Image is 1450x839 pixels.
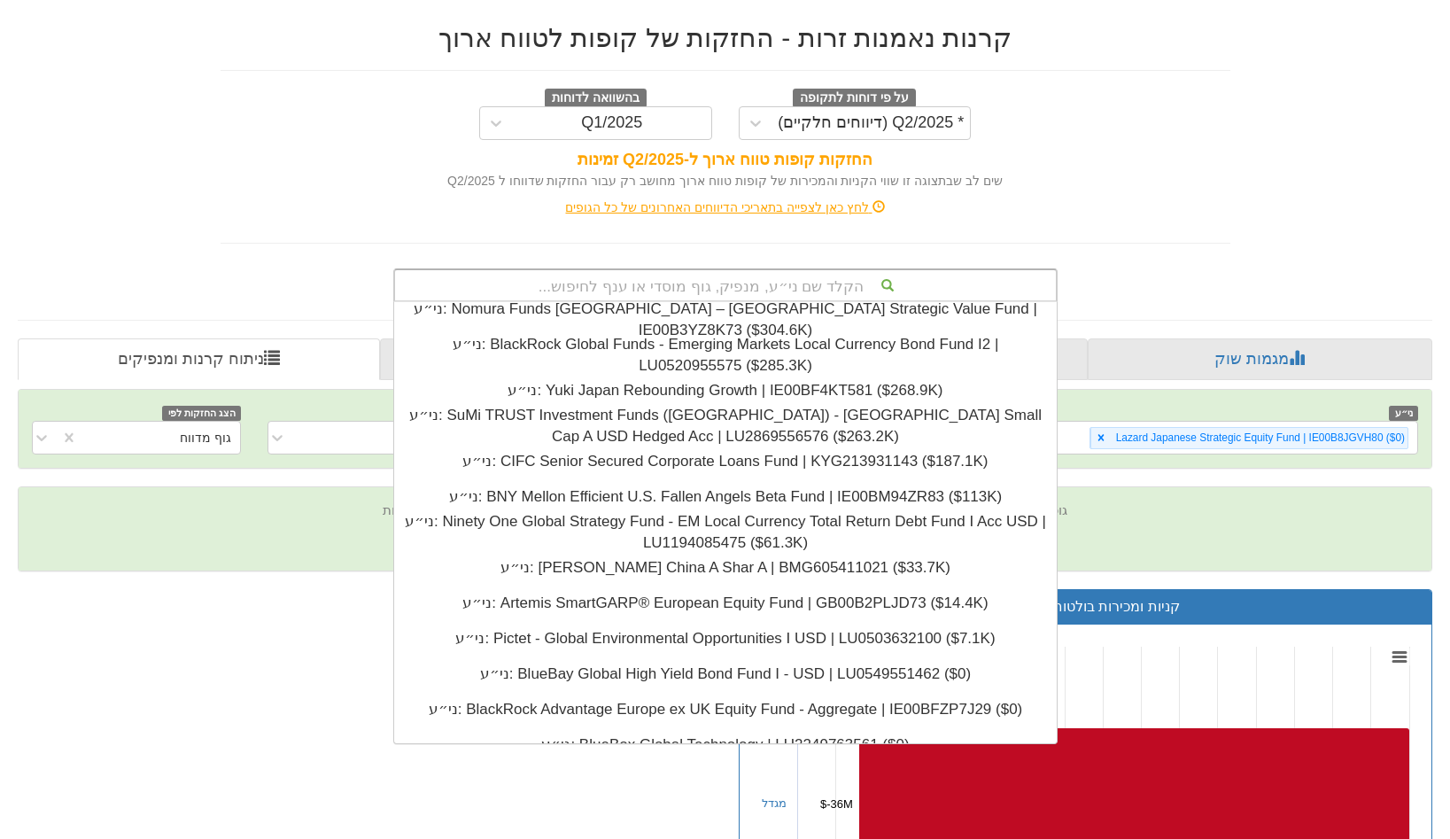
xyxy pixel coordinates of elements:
[394,586,1057,621] div: ני״ע: ‎Artemis SmartGARP® European Equity Fund | GB00B2PLJD73 ‎($14.4K)‏
[394,338,1057,373] div: ני״ע: ‎BlackRock Global Funds - Emerging Markets Local Currency Bond Fund I2 | LU0520955575 ‎($28...
[395,270,1056,300] div: הקלד שם ני״ע, מנפיק, גוף מוסדי או ענף לחיפוש...
[221,23,1230,52] h2: קרנות נאמנות זרות - החזקות של קופות לטווח ארוך
[820,797,853,811] tspan: $-36M
[762,796,787,810] a: מגדל
[380,338,729,381] a: פרופיל משקיע
[221,172,1230,190] div: שים לב שבתצוגה זו שווי הקניות והמכירות של קופות טווח ארוך מחושב רק עבור החזקות שדווחו ל Q2/2025
[394,479,1057,515] div: ני״ע: ‎BNY Mellon Efficient U.S. Fallen Angels Beta Fund | IE00BM94ZR83 ‎($113K)‏
[394,550,1057,586] div: ני״ע: ‎[PERSON_NAME] China A Shar A | BMG605411021 ‎($33.7K)‏
[1111,428,1407,448] div: Lazard Japanese Strategic Equity Fund | IE00B8JGVH80 ‎($0‎)‎
[581,114,642,132] div: Q1/2025
[394,656,1057,692] div: ני״ע: ‎BlueBay Global High Yield Bond Fund I - USD | LU0549551462 ‎($0)‏
[394,408,1057,444] div: ני״ע: ‎SuMi TRUST Investment Funds ([GEOGRAPHIC_DATA]) - [GEOGRAPHIC_DATA] Small Cap A USD Hedged...
[180,429,231,447] div: גוף מדווח
[394,727,1057,763] div: ני״ע: ‎BlueBox Global Technology | LU2249763561 ‎($0)‏
[383,502,450,517] span: שווי החזקות
[778,114,964,132] div: * Q2/2025 (דיווחים חלקיים)
[394,444,1057,479] div: ני״ע: ‎CIFC Senior Secured Corporate Loans Fund | KYG213931143 ‎($187.1K)‏
[394,621,1057,656] div: ני״ע: ‎Pictet - Global Environmental Opportunities I USD | LU0503632100 ‎($7.1K)‏
[545,89,647,108] span: בהשוואה לדוחות
[793,89,916,108] span: על פי דוחות לתקופה
[394,302,1057,338] div: ני״ע: ‎Nomura Funds [GEOGRAPHIC_DATA] – [GEOGRAPHIC_DATA] Strategic Value Fund | IE00B3YZ8K73 ‎($...
[753,599,1419,615] h3: קניות ומכירות בולטות ברמת גוף
[394,302,1057,834] div: grid
[1389,406,1418,421] span: ני״ע
[394,373,1057,408] div: ני״ע: ‎Yuki Japan Rebounding Growth | IE00BF4KT581 ‎($268.9K)‏
[394,515,1057,550] div: ני״ע: ‎Ninety One Global Strategy Fund - EM Local Currency Total Return Debt Fund I Acc USD | LU1...
[18,338,380,381] a: ניתוח קרנות ומנפיקים
[221,149,1230,172] div: החזקות קופות טווח ארוך ל-Q2/2025 זמינות
[394,692,1057,727] div: ני״ע: ‎BlackRock Advantage Europe ex UK Equity Fund - Aggregate | IE00BFZP7J29 ‎($0)‏
[207,198,1244,216] div: לחץ כאן לצפייה בתאריכי הדיווחים האחרונים של כל הגופים
[1088,338,1432,381] a: מגמות שוק
[162,406,240,421] span: הצג החזקות לפי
